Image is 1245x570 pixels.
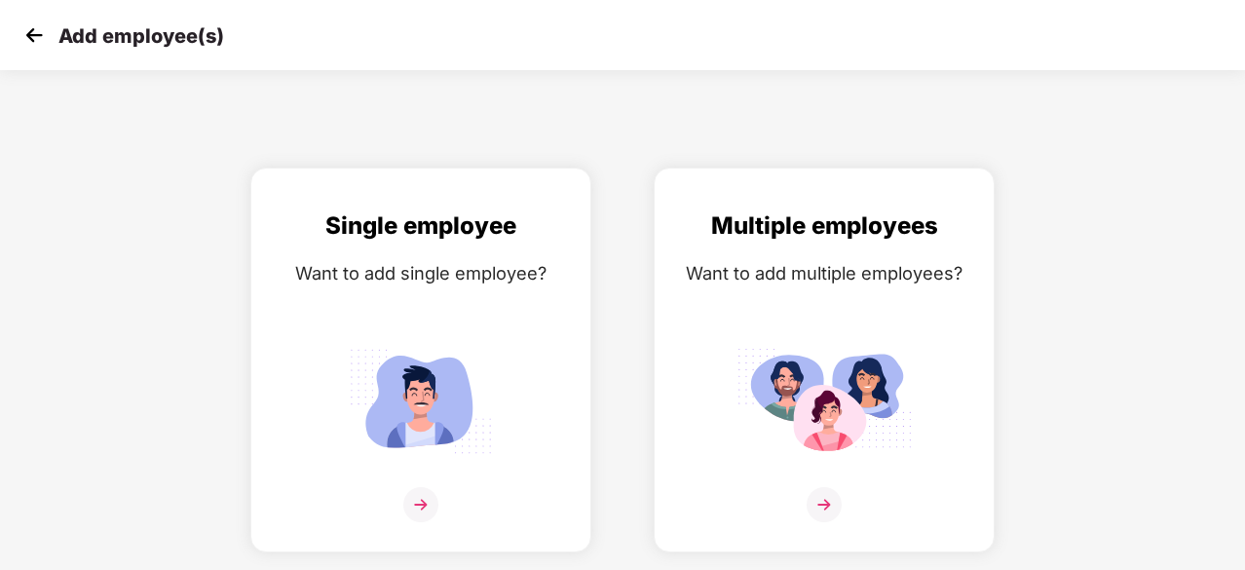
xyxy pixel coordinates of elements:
[58,24,224,48] p: Add employee(s)
[271,259,571,287] div: Want to add single employee?
[674,259,974,287] div: Want to add multiple employees?
[19,20,49,50] img: svg+xml;base64,PHN2ZyB4bWxucz0iaHR0cDovL3d3dy53My5vcmcvMjAwMC9zdmciIHdpZHRoPSIzMCIgaGVpZ2h0PSIzMC...
[271,208,571,245] div: Single employee
[807,487,842,522] img: svg+xml;base64,PHN2ZyB4bWxucz0iaHR0cDovL3d3dy53My5vcmcvMjAwMC9zdmciIHdpZHRoPSIzNiIgaGVpZ2h0PSIzNi...
[674,208,974,245] div: Multiple employees
[736,340,912,462] img: svg+xml;base64,PHN2ZyB4bWxucz0iaHR0cDovL3d3dy53My5vcmcvMjAwMC9zdmciIGlkPSJNdWx0aXBsZV9lbXBsb3llZS...
[403,487,438,522] img: svg+xml;base64,PHN2ZyB4bWxucz0iaHR0cDovL3d3dy53My5vcmcvMjAwMC9zdmciIHdpZHRoPSIzNiIgaGVpZ2h0PSIzNi...
[333,340,509,462] img: svg+xml;base64,PHN2ZyB4bWxucz0iaHR0cDovL3d3dy53My5vcmcvMjAwMC9zdmciIGlkPSJTaW5nbGVfZW1wbG95ZWUiIH...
